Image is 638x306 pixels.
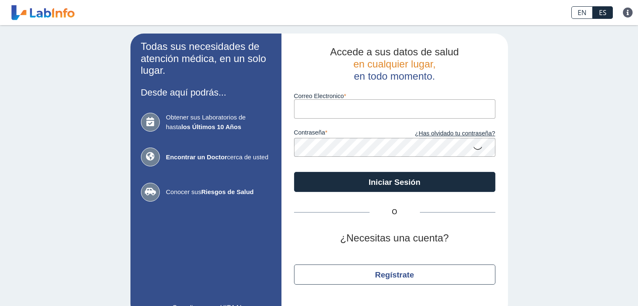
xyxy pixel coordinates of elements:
span: en cualquier lugar, [353,58,435,70]
a: ES [593,6,613,19]
h2: Todas sus necesidades de atención médica, en un solo lugar. [141,41,271,77]
button: Iniciar Sesión [294,172,495,192]
span: en todo momento. [354,70,435,82]
b: los Últimos 10 Años [181,123,241,130]
span: Accede a sus datos de salud [330,46,459,57]
span: Conocer sus [166,187,271,197]
b: Riesgos de Salud [201,188,254,195]
h2: ¿Necesitas una cuenta? [294,232,495,244]
a: EN [571,6,593,19]
span: cerca de usted [166,153,271,162]
label: contraseña [294,129,395,138]
span: Obtener sus Laboratorios de hasta [166,113,271,132]
b: Encontrar un Doctor [166,153,227,161]
label: Correo Electronico [294,93,495,99]
span: O [370,207,420,217]
h3: Desde aquí podrás... [141,87,271,98]
button: Regístrate [294,265,495,285]
a: ¿Has olvidado tu contraseña? [395,129,495,138]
